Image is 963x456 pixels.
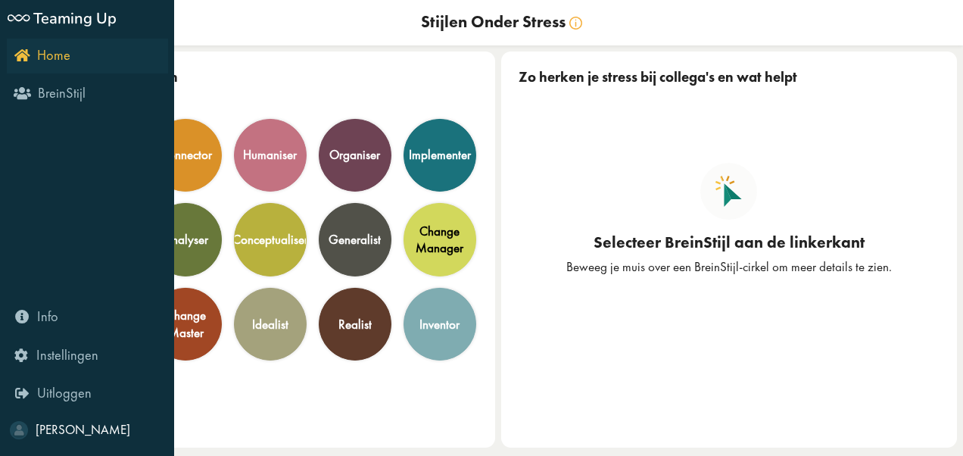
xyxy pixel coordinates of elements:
[329,146,380,164] div: organiser
[150,307,221,342] div: change master
[252,316,288,333] div: idealist
[36,346,98,364] span: Instellingen
[7,338,168,373] a: Instellingen
[243,146,297,164] div: humaniser
[419,316,460,333] div: inventor
[566,233,892,252] div: Selecteer BreinStijl aan de linkerkant
[569,17,582,30] img: info.svg
[566,258,892,276] div: Beweeg je muis over een BreinStijl-cirkel om meer details te zien.
[7,300,168,335] a: Info
[7,39,168,73] a: Home
[338,316,372,333] div: realist
[37,46,70,64] span: Home
[7,376,168,411] a: Uitloggen
[33,7,117,27] span: Teaming Up
[519,68,797,86] span: Zo herken je stress bij collega's en wat helpt
[37,384,92,402] span: Uitloggen
[404,222,475,257] div: change manager
[160,146,212,164] div: connector
[329,231,381,248] div: generalist
[164,231,208,248] div: analyser
[36,421,130,438] span: [PERSON_NAME]
[409,146,471,164] div: implementer
[38,84,86,102] span: BreinStijl
[7,77,168,111] a: BreinStijl
[37,308,58,326] span: Info
[700,163,757,220] img: cursor.svg
[232,231,308,248] div: conceptualiser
